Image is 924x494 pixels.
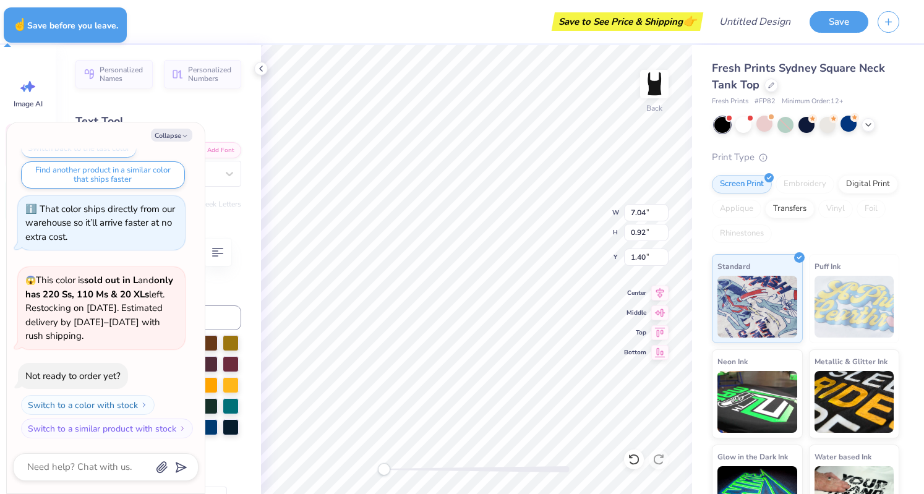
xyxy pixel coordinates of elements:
span: # FP82 [755,96,776,107]
input: Untitled Design [709,9,800,34]
div: Transfers [765,200,815,218]
span: Water based Ink [815,450,871,463]
span: Middle [624,308,646,318]
button: Add Font [190,142,241,158]
img: Metallic & Glitter Ink [815,371,894,433]
div: Back [646,103,662,114]
div: Accessibility label [378,463,390,475]
button: Switch back to the last color [21,140,137,158]
strong: sold out in L [84,274,138,286]
div: Print Type [712,150,899,164]
div: Digital Print [838,175,898,194]
button: Find another product in a similar color that ships faster [21,161,185,189]
div: Applique [712,200,761,218]
img: Standard [717,276,797,338]
span: Glow in the Dark Ink [717,450,788,463]
div: Vinyl [818,200,853,218]
div: That color ships directly from our warehouse so it’ll arrive faster at no extra cost. [25,203,175,243]
span: This color is and left. Restocking on [DATE]. Estimated delivery by [DATE]–[DATE] with rush shipp... [25,274,173,342]
div: Screen Print [712,175,772,194]
span: Fresh Prints [712,96,748,107]
span: Personalized Names [100,66,145,83]
div: Not ready to order yet? [25,370,121,382]
img: Puff Ink [815,276,894,338]
span: Center [624,288,646,298]
button: Save [810,11,868,33]
span: Top [624,328,646,338]
div: Save to See Price & Shipping [555,12,700,31]
div: Embroidery [776,175,834,194]
span: Metallic & Glitter Ink [815,355,888,368]
div: Foil [857,200,886,218]
span: Puff Ink [815,260,841,273]
img: Neon Ink [717,371,797,433]
button: Collapse [151,129,192,142]
span: Image AI [14,99,43,109]
img: Switch to a similar product with stock [179,425,186,432]
button: Personalized Numbers [164,60,241,88]
button: Personalized Names [75,60,153,88]
button: Switch to a color with stock [21,395,155,415]
span: Standard [717,260,750,273]
strong: only has 220 Ss, 110 Ms & 20 XLs [25,274,173,300]
span: 👉 [683,14,696,28]
span: Bottom [624,347,646,357]
div: Rhinestones [712,224,772,243]
div: Text Tool [75,113,241,130]
span: Fresh Prints Sydney Square Neck Tank Top [712,61,885,92]
button: Switch to a similar product with stock [21,419,193,438]
img: Back [642,72,667,96]
span: Neon Ink [717,355,748,368]
span: Personalized Numbers [188,66,234,83]
img: Switch to a color with stock [140,401,148,409]
span: Minimum Order: 12 + [782,96,844,107]
span: 😱 [25,275,36,286]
